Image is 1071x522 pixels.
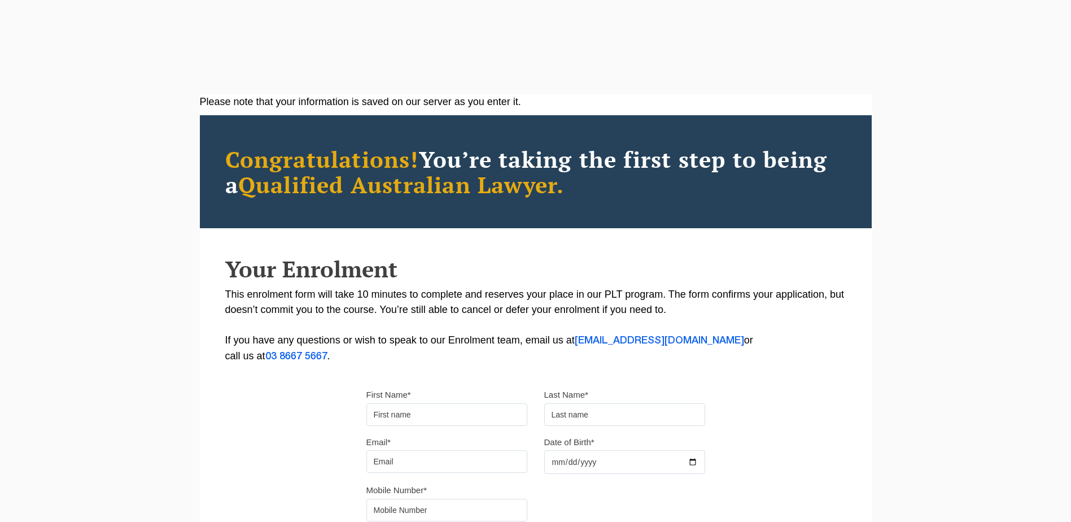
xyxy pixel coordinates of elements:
label: First Name* [366,389,411,401]
div: Please note that your information is saved on our server as you enter it. [200,94,872,110]
input: First name [366,403,527,426]
a: [EMAIL_ADDRESS][DOMAIN_NAME] [575,336,744,345]
h2: You’re taking the first step to being a [225,146,846,197]
label: Date of Birth* [544,437,594,448]
input: Last name [544,403,705,426]
label: Last Name* [544,389,588,401]
input: Mobile Number [366,499,527,521]
label: Mobile Number* [366,485,427,496]
p: This enrolment form will take 10 minutes to complete and reserves your place in our PLT program. ... [225,287,846,364]
input: Email [366,450,527,473]
a: 03 8667 5667 [265,352,327,361]
span: Qualified Australian Lawyer. [238,169,565,199]
label: Email* [366,437,391,448]
span: Congratulations! [225,144,419,174]
h2: Your Enrolment [225,256,846,281]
